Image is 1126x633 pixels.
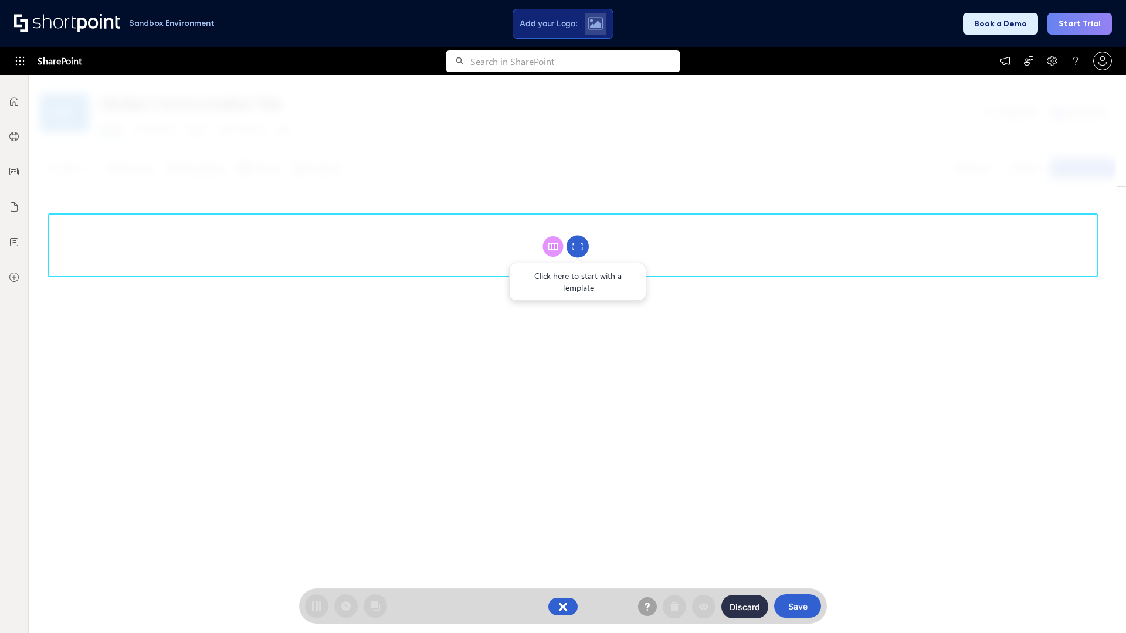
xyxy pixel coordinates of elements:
[38,47,82,75] span: SharePoint
[1067,577,1126,633] iframe: Chat Widget
[520,18,577,29] span: Add your Logo:
[588,17,603,30] img: Upload logo
[721,595,768,618] button: Discard
[963,13,1038,35] button: Book a Demo
[129,20,215,26] h1: Sandbox Environment
[774,594,821,618] button: Save
[470,50,680,72] input: Search in SharePoint
[1047,13,1112,35] button: Start Trial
